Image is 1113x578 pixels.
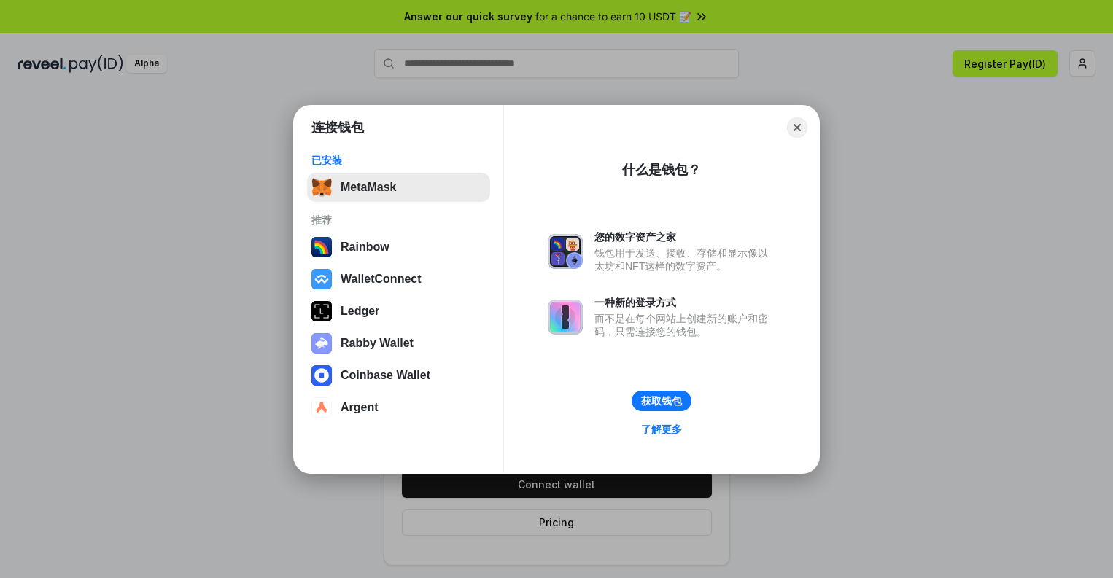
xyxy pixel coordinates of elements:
button: Argent [307,393,490,422]
button: MetaMask [307,173,490,202]
img: svg+xml,%3Csvg%20xmlns%3D%22http%3A%2F%2Fwww.w3.org%2F2000%2Fsvg%22%20fill%3D%22none%22%20viewBox... [548,300,583,335]
div: WalletConnect [341,273,422,286]
button: Rainbow [307,233,490,262]
img: svg+xml,%3Csvg%20xmlns%3D%22http%3A%2F%2Fwww.w3.org%2F2000%2Fsvg%22%20fill%3D%22none%22%20viewBox... [548,234,583,269]
img: svg+xml,%3Csvg%20width%3D%2228%22%20height%3D%2228%22%20viewBox%3D%220%200%2028%2028%22%20fill%3D... [311,397,332,418]
div: 获取钱包 [641,394,682,407]
div: 推荐 [311,214,486,227]
div: Rabby Wallet [341,337,414,350]
h1: 连接钱包 [311,119,364,136]
div: 而不是在每个网站上创建新的账户和密码，只需连接您的钱包。 [594,312,775,338]
div: 了解更多 [641,423,682,436]
div: MetaMask [341,181,396,194]
img: svg+xml,%3Csvg%20xmlns%3D%22http%3A%2F%2Fwww.w3.org%2F2000%2Fsvg%22%20width%3D%2228%22%20height%3... [311,301,332,321]
button: Close [787,117,807,138]
a: 了解更多 [632,420,691,439]
div: Ledger [341,305,379,318]
img: svg+xml,%3Csvg%20xmlns%3D%22http%3A%2F%2Fwww.w3.org%2F2000%2Fsvg%22%20fill%3D%22none%22%20viewBox... [311,333,332,354]
div: 已安装 [311,154,486,167]
div: 钱包用于发送、接收、存储和显示像以太坊和NFT这样的数字资产。 [594,246,775,273]
button: Ledger [307,297,490,326]
img: svg+xml,%3Csvg%20width%3D%2228%22%20height%3D%2228%22%20viewBox%3D%220%200%2028%2028%22%20fill%3D... [311,269,332,289]
div: 什么是钱包？ [622,161,701,179]
img: svg+xml,%3Csvg%20width%3D%22120%22%20height%3D%22120%22%20viewBox%3D%220%200%20120%20120%22%20fil... [311,237,332,257]
div: 一种新的登录方式 [594,296,775,309]
div: Argent [341,401,379,414]
div: Coinbase Wallet [341,369,430,382]
div: Rainbow [341,241,389,254]
img: svg+xml,%3Csvg%20fill%3D%22none%22%20height%3D%2233%22%20viewBox%3D%220%200%2035%2033%22%20width%... [311,177,332,198]
button: 获取钱包 [632,391,691,411]
button: Rabby Wallet [307,329,490,358]
div: 您的数字资产之家 [594,230,775,243]
button: WalletConnect [307,265,490,294]
img: svg+xml,%3Csvg%20width%3D%2228%22%20height%3D%2228%22%20viewBox%3D%220%200%2028%2028%22%20fill%3D... [311,365,332,386]
button: Coinbase Wallet [307,361,490,390]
